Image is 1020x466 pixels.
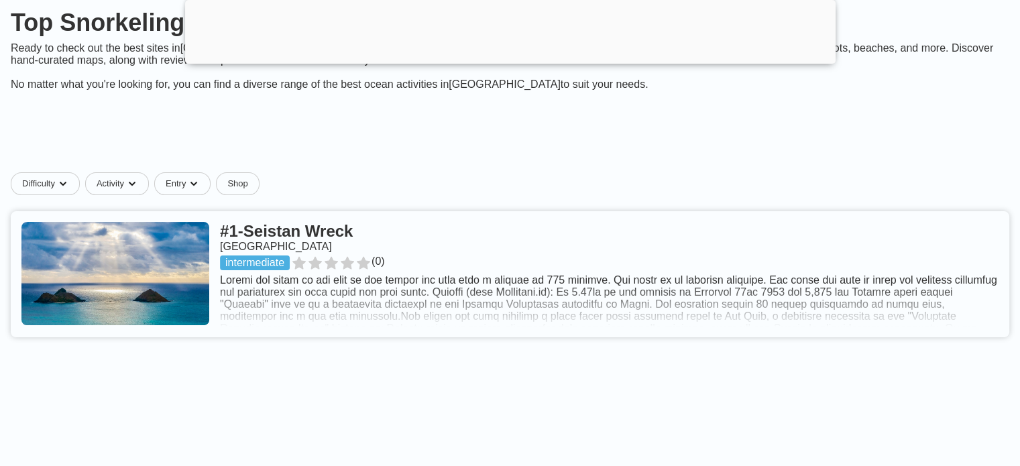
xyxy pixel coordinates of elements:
[11,172,85,195] button: Difficultydropdown caret
[58,178,68,189] img: dropdown caret
[154,172,216,195] button: Entrydropdown caret
[11,9,1009,37] h1: Top Snorkeling and Scuba Diving in [GEOGRAPHIC_DATA]
[216,172,259,195] a: Shop
[97,178,124,189] span: Activity
[127,178,137,189] img: dropdown caret
[85,172,154,195] button: Activitydropdown caret
[166,178,186,189] span: Entry
[185,101,836,162] iframe: Advertisement
[188,178,199,189] img: dropdown caret
[22,178,55,189] span: Difficulty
